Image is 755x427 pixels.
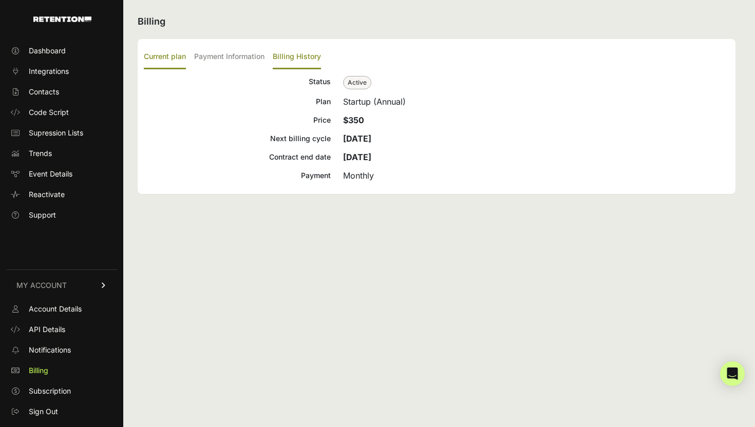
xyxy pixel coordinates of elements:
[144,169,331,182] div: Payment
[6,269,117,301] a: MY ACCOUNT
[29,148,52,159] span: Trends
[6,84,117,100] a: Contacts
[29,210,56,220] span: Support
[144,95,331,108] div: Plan
[29,345,71,355] span: Notifications
[343,115,364,125] strong: $350
[6,301,117,317] a: Account Details
[6,186,117,203] a: Reactivate
[144,132,331,145] div: Next billing cycle
[29,304,82,314] span: Account Details
[194,45,265,69] label: Payment Information
[144,151,331,163] div: Contract end date
[144,75,331,89] div: Status
[6,362,117,379] a: Billing
[343,95,729,108] div: Startup (Annual)
[29,46,66,56] span: Dashboard
[29,87,59,97] span: Contacts
[138,14,735,29] h2: Billing
[29,365,48,376] span: Billing
[29,169,72,179] span: Event Details
[144,114,331,126] div: Price
[144,45,186,69] label: Current plan
[6,207,117,223] a: Support
[16,280,67,290] span: MY ACCOUNT
[343,169,729,182] div: Monthly
[6,383,117,399] a: Subscription
[6,403,117,420] a: Sign Out
[343,133,371,144] strong: [DATE]
[6,321,117,338] a: API Details
[6,166,117,182] a: Event Details
[6,125,117,141] a: Supression Lists
[33,16,91,22] img: Retention.com
[343,76,371,89] span: Active
[6,63,117,80] a: Integrations
[29,386,71,396] span: Subscription
[29,406,58,417] span: Sign Out
[29,128,83,138] span: Supression Lists
[6,43,117,59] a: Dashboard
[29,189,65,200] span: Reactivate
[29,107,69,118] span: Code Script
[6,342,117,358] a: Notifications
[720,361,745,386] div: Open Intercom Messenger
[273,45,321,69] label: Billing History
[29,66,69,76] span: Integrations
[29,324,65,335] span: API Details
[343,152,371,162] strong: [DATE]
[6,104,117,121] a: Code Script
[6,145,117,162] a: Trends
